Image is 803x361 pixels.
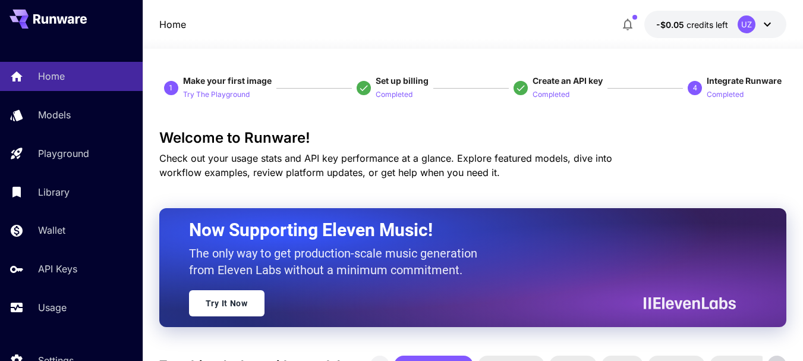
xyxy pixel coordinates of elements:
[159,17,186,32] a: Home
[159,17,186,32] nav: breadcrumb
[38,185,70,199] p: Library
[189,245,486,278] p: The only way to get production-scale music generation from Eleven Labs without a minimum commitment.
[38,300,67,315] p: Usage
[707,87,744,101] button: Completed
[644,11,786,38] button: -$0.0482UZ
[169,83,173,93] p: 1
[189,219,727,241] h2: Now Supporting Eleven Music!
[687,20,728,30] span: credits left
[159,152,612,178] span: Check out your usage stats and API key performance at a glance. Explore featured models, dive int...
[183,87,250,101] button: Try The Playground
[533,87,569,101] button: Completed
[376,89,412,101] p: Completed
[533,76,603,86] span: Create an API key
[183,76,272,86] span: Make your first image
[533,89,569,101] p: Completed
[376,76,429,86] span: Set up billing
[189,290,264,316] a: Try It Now
[738,15,755,33] div: UZ
[38,146,89,161] p: Playground
[656,18,728,31] div: -$0.0482
[693,83,697,93] p: 4
[376,87,412,101] button: Completed
[159,130,786,146] h3: Welcome to Runware!
[707,89,744,101] p: Completed
[656,20,687,30] span: -$0.05
[38,223,65,237] p: Wallet
[38,262,77,276] p: API Keys
[38,108,71,122] p: Models
[707,76,782,86] span: Integrate Runware
[38,69,65,83] p: Home
[183,89,250,101] p: Try The Playground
